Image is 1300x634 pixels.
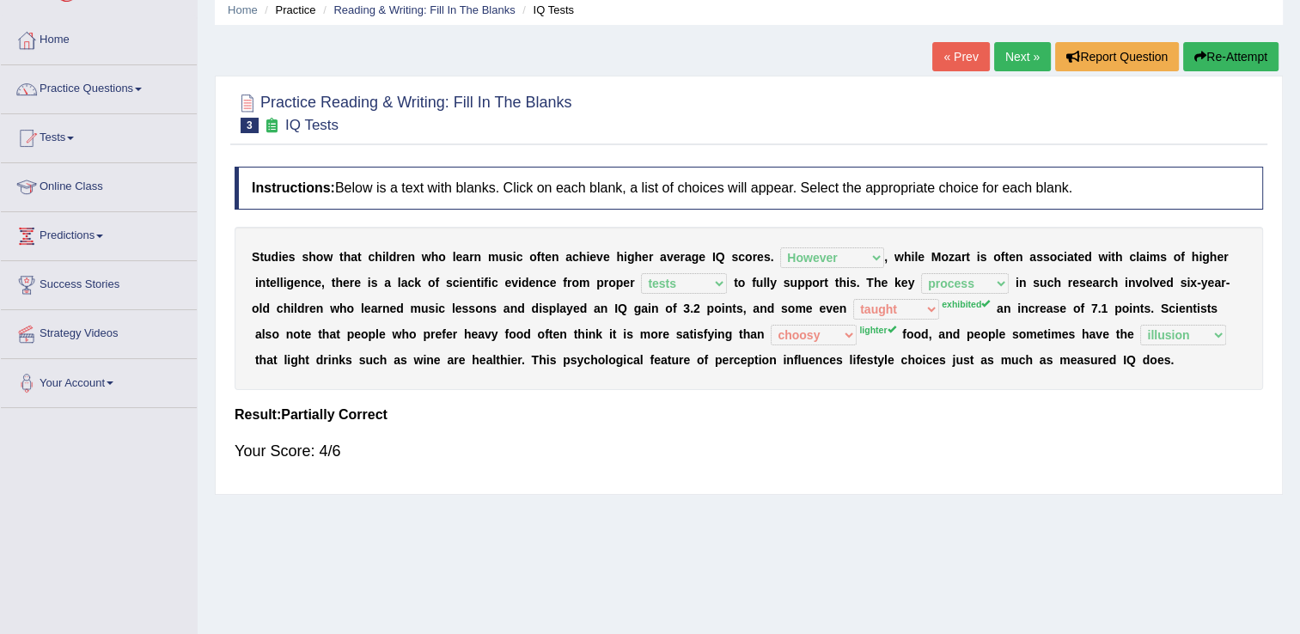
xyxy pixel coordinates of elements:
b: v [1135,276,1142,290]
b: e [364,302,371,315]
b: l [361,302,364,315]
b: r [604,276,608,290]
b: f [484,276,488,290]
b: n [601,302,608,315]
b: l [277,276,280,290]
b: e [757,250,764,264]
b: r [305,302,309,315]
a: Next » [994,42,1051,71]
b: i [278,250,282,264]
b: y [1201,276,1208,290]
b: l [294,302,297,315]
b: c [453,276,460,290]
b: t [339,250,344,264]
b: s [506,250,513,264]
b: p [797,276,805,290]
b: i [284,276,287,290]
b: h [1111,276,1119,290]
b: i [539,302,542,315]
b: a [401,276,408,290]
b: e [1009,250,1016,264]
b: w [422,250,431,264]
b: - [1197,276,1201,290]
b: c [368,250,375,264]
b: r [1099,276,1103,290]
b: w [1098,250,1108,264]
b: a [1092,276,1099,290]
b: x [1190,276,1197,290]
a: Your Account [1,359,197,402]
b: a [1214,276,1221,290]
b: I [712,250,716,264]
b: y [770,276,777,290]
a: Success Stories [1,261,197,304]
b: a [384,276,391,290]
b: n [483,302,491,315]
b: i [368,276,371,290]
b: T [866,276,874,290]
b: t [1111,250,1115,264]
b: r [1221,276,1225,290]
b: r [680,250,684,264]
b: i [290,302,294,315]
b: h [344,250,351,264]
b: n [382,302,390,315]
b: g [692,250,699,264]
b: l [398,276,401,290]
b: a [955,250,961,264]
b: s [1033,276,1040,290]
b: s [289,250,296,264]
b: h [431,250,439,264]
b: e [294,276,301,290]
b: i [255,276,259,290]
b: w [894,250,904,264]
b: Instructions: [252,180,335,195]
h4: Below is a text with blanks. Click on each blank, a list of choices will appear. Select the appro... [235,167,1263,210]
b: o [812,276,820,290]
b: e [545,250,552,264]
b: i [1064,250,1067,264]
b: v [1153,276,1160,290]
b: h [634,250,642,264]
b: k [894,276,901,290]
b: , [321,276,325,290]
b: s [764,250,771,264]
b: f [537,250,541,264]
b: m [411,302,421,315]
b: m [579,276,589,290]
b: e [455,250,462,264]
b: a [559,302,566,315]
b: . [771,250,774,264]
b: d [532,302,540,315]
b: e [462,276,469,290]
b: e [573,302,580,315]
b: l [259,302,263,315]
b: . [857,276,860,290]
b: c [407,276,414,290]
b: n [535,276,543,290]
b: h [335,276,343,290]
b: m [1150,250,1160,264]
b: c [277,302,284,315]
span: 3 [241,118,259,133]
b: n [510,302,518,315]
b: r [396,250,400,264]
b: a [594,302,601,315]
b: f [435,276,439,290]
b: e [623,276,630,290]
b: h [1210,250,1218,264]
b: h [874,276,882,290]
b: w [330,302,339,315]
b: v [667,250,674,264]
b: y [908,276,915,290]
b: s [1036,250,1043,264]
b: t [477,276,481,290]
b: t [332,276,336,290]
b: r [469,250,473,264]
b: p [616,276,624,290]
b: a [565,250,572,264]
b: o [993,250,1001,264]
b: o [1050,250,1058,264]
b: e [1072,276,1079,290]
b: s [302,250,308,264]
